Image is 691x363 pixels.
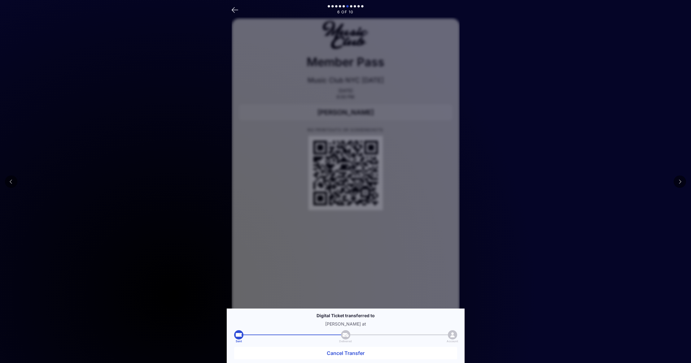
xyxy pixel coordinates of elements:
[239,88,452,93] p: [DATE]
[308,136,383,210] div: QR Code
[234,312,457,319] p: Digital Ticket transferred to
[239,53,452,71] p: Member Pass
[234,347,457,359] button: Cancel Transfer
[234,322,457,326] p: [PERSON_NAME] at
[239,76,452,84] p: Music Club NYC [DATE]
[232,10,460,14] p: 6 of 10
[239,104,452,120] div: [PERSON_NAME]
[239,128,452,132] p: NO PRINTOUTS OR SCREENSHOTS
[239,94,452,99] p: 6:00 PM
[236,339,242,343] span: Sent
[447,339,458,343] span: Account
[339,339,352,343] span: Delivered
